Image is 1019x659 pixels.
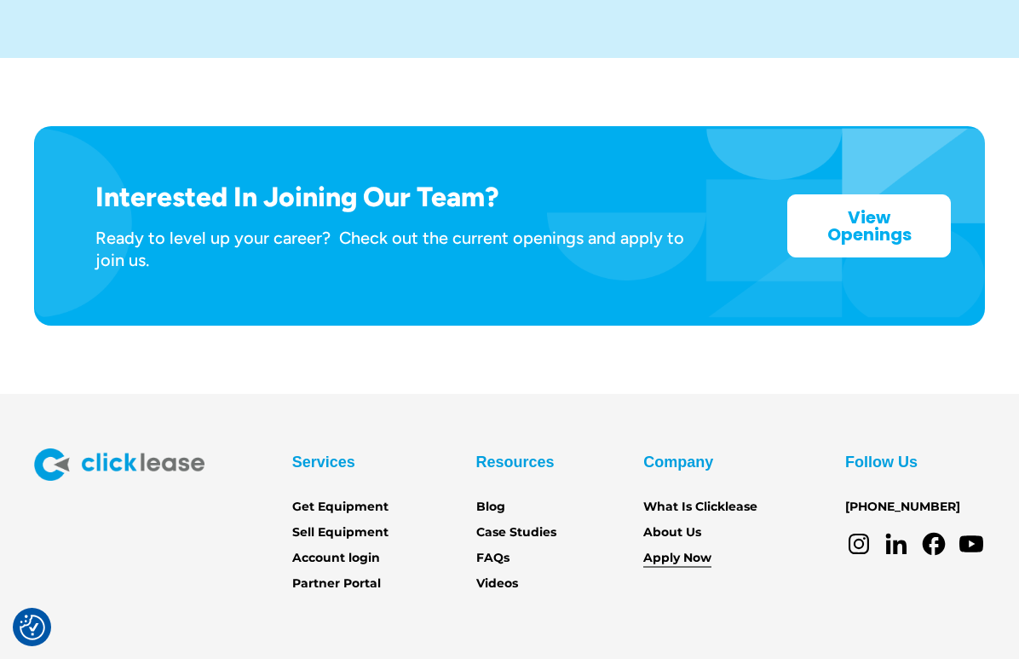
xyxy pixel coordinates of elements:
[845,498,960,517] a: [PHONE_NUMBER]
[95,227,705,271] div: Ready to level up your career? Check out the current openings and apply to join us.
[292,448,355,476] div: Services
[292,523,389,542] a: Sell Equipment
[827,205,912,246] strong: View Openings
[292,575,381,593] a: Partner Portal
[476,498,505,517] a: Blog
[643,448,713,476] div: Company
[476,549,509,568] a: FAQs
[476,523,556,542] a: Case Studies
[476,575,518,593] a: Videos
[292,498,389,517] a: Get Equipment
[20,615,45,640] img: Revisit consent button
[643,498,757,517] a: What Is Clicklease
[95,181,705,213] h1: Interested In Joining Our Team?
[643,523,701,542] a: About Us
[34,448,204,481] img: Clicklease logo
[845,448,918,476] div: Follow Us
[787,194,951,257] a: View Openings
[476,448,555,476] div: Resources
[20,615,45,640] button: Consent Preferences
[292,549,380,568] a: Account login
[643,549,711,568] a: Apply Now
